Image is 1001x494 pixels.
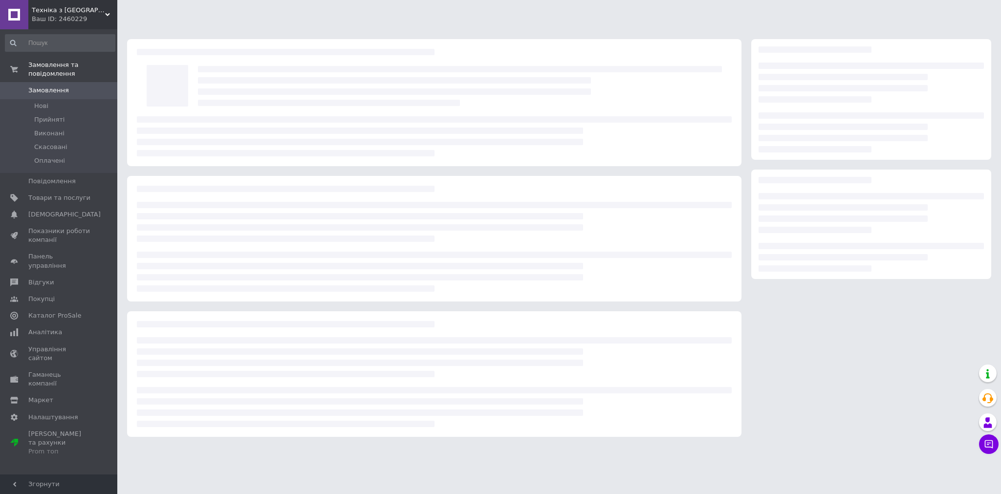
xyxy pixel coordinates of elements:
span: Панель управління [28,252,90,270]
span: Маркет [28,396,53,405]
span: Прийняті [34,115,65,124]
div: Prom топ [28,447,90,456]
span: Покупці [28,295,55,303]
span: Скасовані [34,143,67,151]
span: Замовлення [28,86,69,95]
span: Відгуки [28,278,54,287]
span: Аналітика [28,328,62,337]
span: Показники роботи компанії [28,227,90,244]
span: Виконані [34,129,65,138]
input: Пошук [5,34,115,52]
span: Товари та послуги [28,193,90,202]
button: Чат з покупцем [979,434,999,454]
span: Оплачені [34,156,65,165]
div: Ваш ID: 2460229 [32,15,117,23]
span: Налаштування [28,413,78,422]
span: Гаманець компанії [28,370,90,388]
span: Замовлення та повідомлення [28,61,117,78]
span: Повідомлення [28,177,76,186]
span: [DEMOGRAPHIC_DATA] [28,210,101,219]
span: Каталог ProSale [28,311,81,320]
span: Управління сайтом [28,345,90,363]
span: [PERSON_NAME] та рахунки [28,430,90,456]
span: Техніка з Німеччини та США, (Нова та Вживана) [32,6,105,15]
span: Нові [34,102,48,110]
